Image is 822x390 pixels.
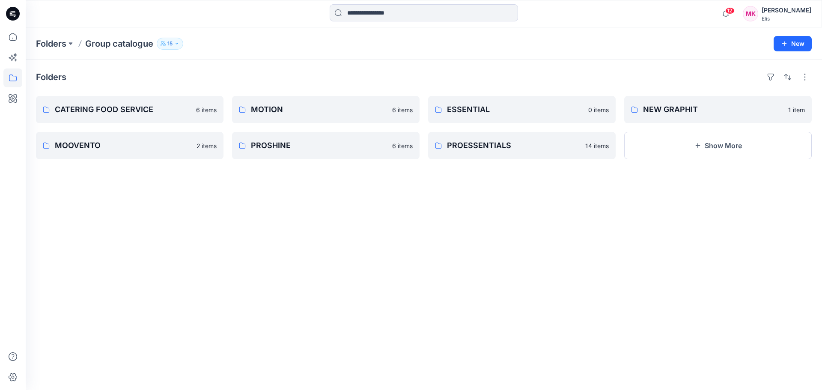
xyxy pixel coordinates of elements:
p: PROSHINE [251,140,387,152]
p: MOTION [251,104,387,116]
p: 2 items [197,141,217,150]
button: Show More [624,132,812,159]
a: PROESSENTIALS14 items [428,132,616,159]
p: 6 items [392,141,413,150]
p: CATERING FOOD SERVICE [55,104,191,116]
p: NEW GRAPHIT [643,104,783,116]
button: 15 [157,38,183,50]
a: Folders [36,38,66,50]
div: Elis [762,15,811,22]
h4: Folders [36,72,66,82]
p: 0 items [588,105,609,114]
p: Group catalogue [85,38,153,50]
a: ESSENTIAL0 items [428,96,616,123]
span: 12 [725,7,735,14]
p: PROESSENTIALS [447,140,580,152]
p: ESSENTIAL [447,104,583,116]
p: 6 items [196,105,217,114]
div: [PERSON_NAME] [762,5,811,15]
p: 15 [167,39,173,48]
a: MOTION6 items [232,96,420,123]
a: NEW GRAPHIT1 item [624,96,812,123]
button: New [774,36,812,51]
a: CATERING FOOD SERVICE6 items [36,96,223,123]
p: 6 items [392,105,413,114]
div: MK [743,6,758,21]
p: 14 items [585,141,609,150]
p: 1 item [788,105,805,114]
a: MOOVENTO2 items [36,132,223,159]
p: MOOVENTO [55,140,191,152]
a: PROSHINE6 items [232,132,420,159]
